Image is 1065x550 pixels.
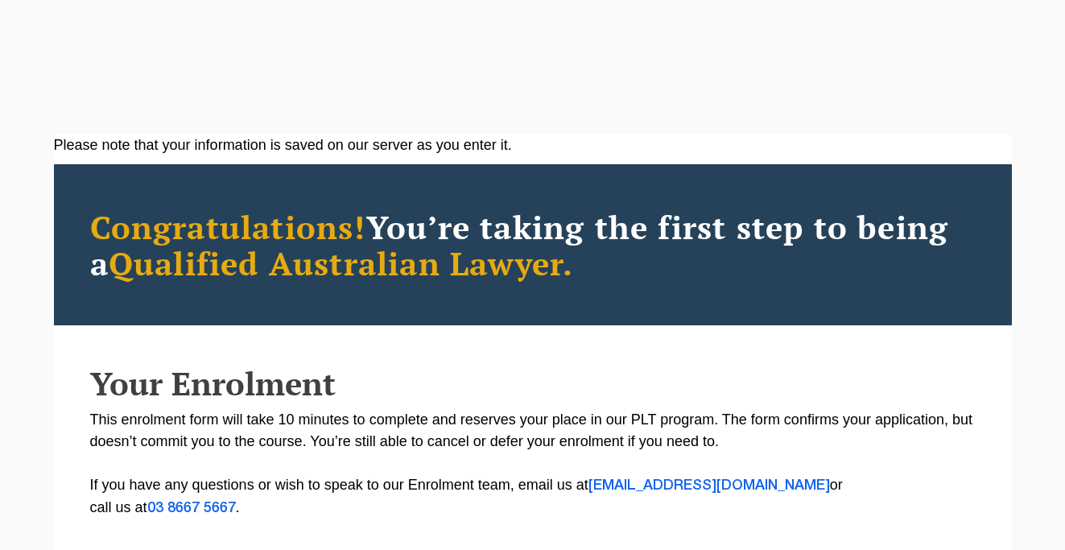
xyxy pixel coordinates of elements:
[90,409,976,519] p: This enrolment form will take 10 minutes to complete and reserves your place in our PLT program. ...
[147,502,236,515] a: 03 8667 5667
[54,134,1012,156] div: Please note that your information is saved on our server as you enter it.
[588,479,830,492] a: [EMAIL_ADDRESS][DOMAIN_NAME]
[90,205,366,248] span: Congratulations!
[109,242,574,284] span: Qualified Australian Lawyer.
[90,366,976,401] h2: Your Enrolment
[90,209,976,281] h2: You’re taking the first step to being a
